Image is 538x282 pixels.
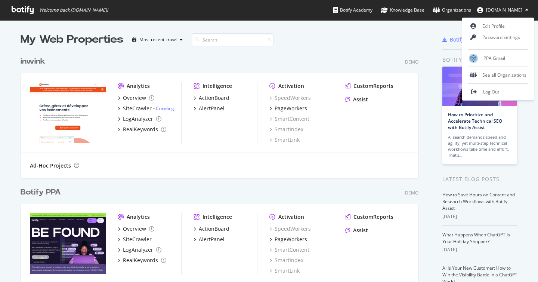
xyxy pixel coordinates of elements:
[483,55,505,61] span: PPA Gmail
[192,33,274,46] input: Search
[127,82,150,90] div: Analytics
[156,105,174,111] a: Crawling
[269,267,300,275] a: SmartLink
[353,82,393,90] div: CustomReports
[118,115,161,123] a: LogAnalyzer
[345,213,393,221] a: CustomReports
[269,225,311,233] a: SpeedWorkers
[118,257,166,264] a: RealKeywords
[123,115,153,123] div: LogAnalyzer
[127,213,150,221] div: Analytics
[21,187,61,198] div: Botify PPA
[269,236,307,243] a: PageWorkers
[194,236,225,243] a: AlertPanel
[442,191,515,211] a: How to Save Hours on Content and Research Workflows with Botify Assist
[30,213,106,274] img: Botify PPA
[118,246,161,254] a: LogAnalyzer
[123,105,152,112] div: SiteCrawler
[483,89,499,95] span: Log Out
[462,70,534,81] div: See all Organizations
[21,187,64,198] a: Botify PPA
[123,94,146,102] div: Overview
[123,126,158,133] div: RealKeywords
[39,7,108,13] span: Welcome back, [DOMAIN_NAME] !
[442,232,510,245] a: What Happens When ChatGPT Is Your Holiday Shopper?
[269,94,311,102] a: SpeedWorkers
[345,82,393,90] a: CustomReports
[194,94,229,102] a: ActionBoard
[199,105,225,112] div: AlertPanel
[21,56,45,67] div: inwink
[278,82,304,90] div: Activation
[381,6,424,14] div: Knowledge Base
[469,54,478,63] img: PPA Gmail
[462,21,534,32] a: Edit Profile
[129,34,186,46] button: Most recent crawl
[118,105,174,112] a: SiteCrawler- Crawling
[199,225,229,233] div: ActionBoard
[153,105,174,111] div: -
[21,56,48,67] a: inwink
[462,32,534,43] a: Password settings
[118,236,152,243] a: SiteCrawler
[269,257,303,264] a: SmartIndex
[30,162,71,169] div: Ad-Hoc Projects
[275,105,307,112] div: PageWorkers
[353,96,368,103] div: Assist
[21,32,123,47] div: My Web Properties
[462,86,534,98] a: Log Out
[442,175,517,183] div: Latest Blog Posts
[345,96,368,103] a: Assist
[123,236,152,243] div: SiteCrawler
[139,37,177,42] div: Most recent crawl
[118,225,154,233] a: Overview
[471,4,534,16] button: [DOMAIN_NAME]
[194,225,229,233] a: ActionBoard
[202,82,232,90] div: Intelligence
[123,257,158,264] div: RealKeywords
[118,126,166,133] a: RealKeywords
[442,56,517,64] div: Botify news
[448,111,502,131] a: How to Prioritize and Accelerate Technical SEO with Botify Assist
[269,246,309,254] a: SmartContent
[433,6,471,14] div: Organizations
[199,94,229,102] div: ActionBoard
[269,126,303,133] a: SmartIndex
[405,59,418,65] div: Demo
[345,227,368,234] a: Assist
[448,134,511,158] div: AI search demands speed and agility, yet multi-step technical workflows take time and effort. Tha...
[123,246,153,254] div: LogAnalyzer
[450,36,503,43] div: Botify Chrome Plugin
[442,213,517,220] div: [DATE]
[442,246,517,253] div: [DATE]
[269,136,300,144] a: SmartLink
[405,190,418,196] div: Demo
[275,236,307,243] div: PageWorkers
[199,236,225,243] div: AlertPanel
[118,94,154,102] a: Overview
[194,105,225,112] a: AlertPanel
[202,213,232,221] div: Intelligence
[123,225,146,233] div: Overview
[442,36,503,43] a: Botify Chrome Plugin
[353,227,368,234] div: Assist
[486,7,522,13] span: pierre.paqueton.gmail
[333,6,372,14] div: Botify Academy
[30,82,106,143] img: inwink
[442,67,517,106] img: How to Prioritize and Accelerate Technical SEO with Botify Assist
[269,115,309,123] a: SmartContent
[278,213,304,221] div: Activation
[353,213,393,221] div: CustomReports
[269,105,307,112] a: PageWorkers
